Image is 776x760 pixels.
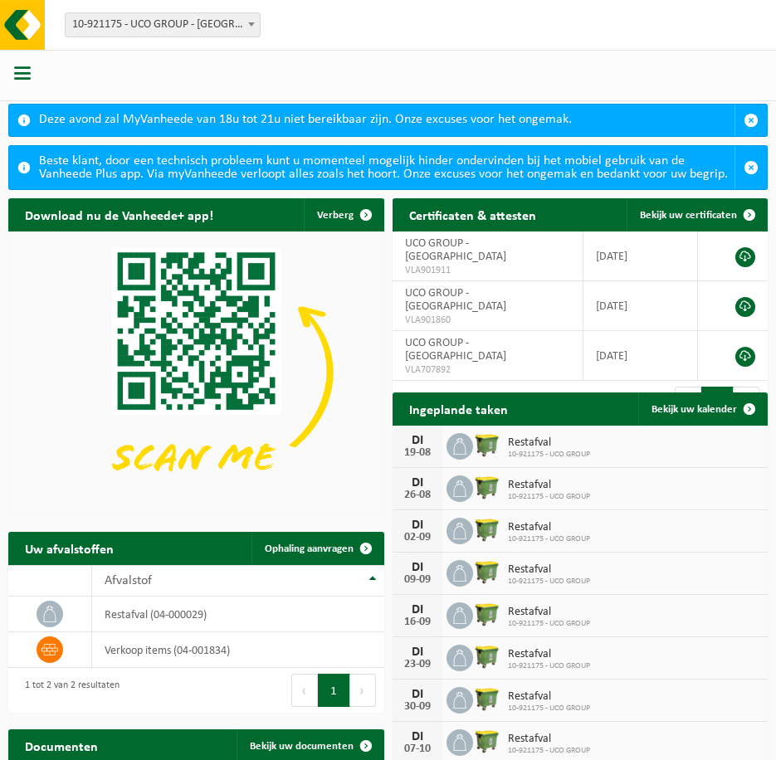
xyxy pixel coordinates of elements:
div: Deze avond zal MyVanheede van 18u tot 21u niet bereikbaar zijn. Onze excuses voor het ongemak. [39,105,735,136]
span: 10-921175 - UCO GROUP [508,577,590,587]
div: 1 tot 2 van 2 resultaten [17,672,120,709]
a: Bekijk uw certificaten [627,198,766,231]
img: WB-1100-HPE-GN-50 [473,431,501,459]
span: Restafval [508,479,590,492]
div: DI [401,561,434,574]
div: Beste klant, door een technisch probleem kunt u momenteel mogelijk hinder ondervinden bij het mob... [39,146,735,189]
div: 16-09 [401,616,434,628]
div: 23-09 [401,659,434,670]
span: 10-921175 - UCO GROUP [508,746,590,756]
span: 10-921175 - UCO GROUP - BRUGGE [66,13,260,37]
span: 10-921175 - UCO GROUP [508,619,590,629]
span: VLA707892 [405,363,570,377]
td: [DATE] [583,281,698,331]
span: Restafval [508,521,590,534]
div: DI [401,603,434,616]
div: 09-09 [401,574,434,586]
div: DI [401,688,434,701]
div: 26-08 [401,490,434,501]
span: VLA901860 [405,314,570,327]
span: 10-921175 - UCO GROUP [508,704,590,714]
span: VLA901911 [405,264,570,277]
h2: Ingeplande taken [393,392,525,425]
span: UCO GROUP - [GEOGRAPHIC_DATA] [405,287,506,313]
img: Download de VHEPlus App [8,231,384,513]
span: 10-921175 - UCO GROUP [508,661,590,671]
span: Restafval [508,733,590,746]
span: Restafval [508,648,590,661]
span: UCO GROUP - [GEOGRAPHIC_DATA] [405,337,506,363]
td: [DATE] [583,331,698,381]
div: DI [401,519,434,532]
img: WB-1100-HPE-GN-50 [473,515,501,543]
span: Restafval [508,606,590,619]
img: WB-1100-HPE-GN-50 [473,558,501,586]
span: 10-921175 - UCO GROUP [508,534,590,544]
div: DI [401,646,434,659]
span: Bekijk uw documenten [250,741,354,752]
div: DI [401,730,434,743]
img: WB-1100-HPE-GN-50 [473,473,501,501]
a: Bekijk uw kalender [638,392,766,426]
span: 10-921175 - UCO GROUP [508,450,590,460]
a: Ophaling aanvragen [251,532,383,565]
button: Next [350,674,376,707]
span: 10-921175 - UCO GROUP [508,492,590,502]
span: Restafval [508,690,590,704]
span: Bekijk uw kalender [652,404,737,415]
span: Restafval [508,436,590,450]
div: 02-09 [401,532,434,543]
span: Ophaling aanvragen [265,543,354,554]
div: 30-09 [401,701,434,713]
img: WB-1100-HPE-GN-50 [473,727,501,755]
h2: Uw afvalstoffen [8,532,130,564]
div: DI [401,434,434,447]
h2: Certificaten & attesten [393,198,553,231]
span: UCO GROUP - [GEOGRAPHIC_DATA] [405,237,506,263]
button: 1 [318,674,350,707]
button: Previous [291,674,318,707]
span: Afvalstof [105,574,152,587]
span: 10-921175 - UCO GROUP - BRUGGE [65,12,261,37]
td: restafval (04-000029) [92,597,383,632]
span: Verberg [317,210,354,221]
div: DI [401,476,434,490]
div: 19-08 [401,447,434,459]
div: 07-10 [401,743,434,755]
h2: Download nu de Vanheede+ app! [8,198,230,231]
span: Bekijk uw certificaten [640,210,737,221]
img: WB-1100-HPE-GN-50 [473,684,501,713]
td: [DATE] [583,231,698,281]
img: WB-1100-HPE-GN-50 [473,600,501,628]
span: Restafval [508,563,590,577]
button: Verberg [304,198,383,231]
td: verkoop items (04-001834) [92,632,383,668]
img: WB-1100-HPE-GN-50 [473,642,501,670]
